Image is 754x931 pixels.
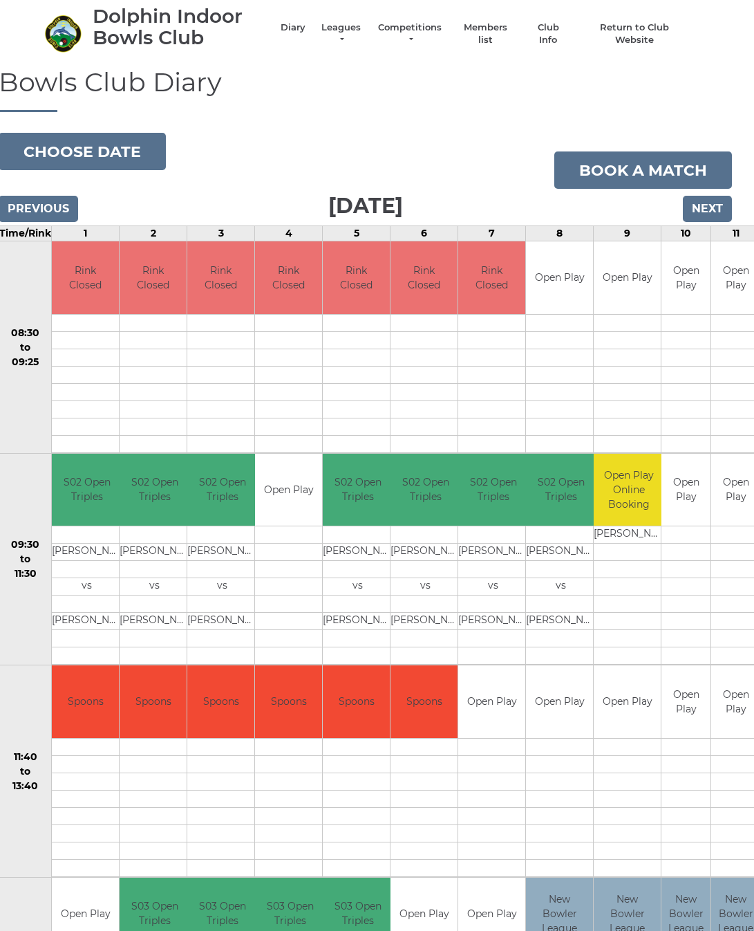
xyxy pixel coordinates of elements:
a: Club Info [528,21,568,46]
td: S02 Open Triples [526,454,596,526]
td: [PERSON_NAME] [323,544,393,561]
td: 5 [323,226,390,241]
a: Leagues [319,21,363,46]
td: [PERSON_NAME] [458,613,528,630]
td: Spoons [52,665,119,738]
td: [PERSON_NAME] [323,613,393,630]
td: [PERSON_NAME] [458,544,528,561]
td: Open Play [661,454,710,526]
td: [PERSON_NAME] [390,544,460,561]
td: vs [323,578,393,596]
td: [PERSON_NAME] [187,613,257,630]
td: 2 [120,226,187,241]
td: S02 Open Triples [458,454,528,526]
div: Dolphin Indoor Bowls Club [93,6,267,48]
td: 4 [255,226,323,241]
td: Open Play [661,241,710,314]
td: vs [390,578,460,596]
a: Return to Club Website [582,21,686,46]
td: 8 [526,226,594,241]
td: S02 Open Triples [390,454,460,526]
td: Open Play Online Booking [594,454,663,526]
td: vs [52,578,122,596]
td: S02 Open Triples [323,454,393,526]
td: [PERSON_NAME] [594,526,663,544]
td: Open Play [661,665,710,738]
td: Open Play [255,454,322,526]
td: Rink Closed [323,241,390,314]
td: 10 [661,226,711,241]
td: S02 Open Triples [187,454,257,526]
a: Book a match [554,151,732,189]
td: Rink Closed [187,241,254,314]
td: [PERSON_NAME] [120,544,189,561]
td: Rink Closed [390,241,458,314]
td: 9 [594,226,661,241]
td: Open Play [458,665,525,738]
td: vs [120,578,189,596]
a: Members list [457,21,514,46]
td: [PERSON_NAME] [390,613,460,630]
a: Diary [281,21,305,34]
input: Next [683,196,732,222]
td: 6 [390,226,458,241]
td: Rink Closed [255,241,322,314]
td: Open Play [594,241,661,314]
td: Rink Closed [120,241,187,314]
td: [PERSON_NAME] [120,613,189,630]
td: [PERSON_NAME] [52,613,122,630]
td: Spoons [323,665,390,738]
td: Open Play [594,665,661,738]
td: [PERSON_NAME] [526,544,596,561]
td: Spoons [390,665,458,738]
td: [PERSON_NAME] [187,544,257,561]
td: vs [458,578,528,596]
img: Dolphin Indoor Bowls Club [44,15,82,53]
td: 7 [458,226,526,241]
td: Rink Closed [52,241,119,314]
td: vs [187,578,257,596]
td: S02 Open Triples [120,454,189,526]
td: 1 [52,226,120,241]
td: 3 [187,226,255,241]
td: Spoons [255,665,322,738]
td: [PERSON_NAME] [526,613,596,630]
td: Spoons [187,665,254,738]
td: S02 Open Triples [52,454,122,526]
td: Spoons [120,665,187,738]
td: Open Play [526,241,593,314]
a: Competitions [377,21,443,46]
td: [PERSON_NAME] [52,544,122,561]
td: vs [526,578,596,596]
td: Rink Closed [458,241,525,314]
td: Open Play [526,665,593,738]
